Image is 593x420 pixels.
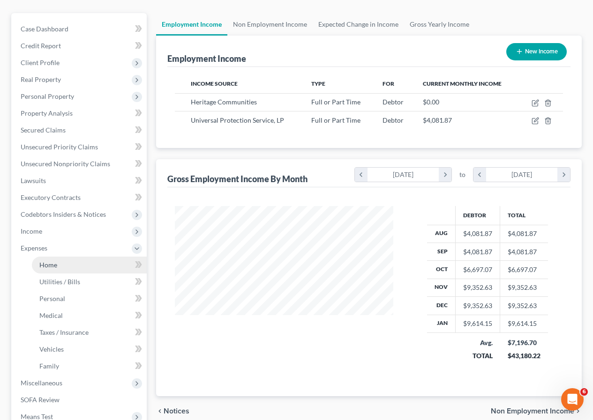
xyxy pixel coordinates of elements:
td: $6,697.07 [500,261,548,279]
button: Non Employment Income chevron_right [491,407,582,415]
i: chevron_left [355,168,368,182]
a: Utilities / Bills [32,273,147,290]
span: Debtor [383,98,404,106]
i: chevron_right [557,168,570,182]
span: Unsecured Priority Claims [21,143,98,151]
span: Executory Contracts [21,193,81,201]
span: Non Employment Income [491,407,574,415]
span: Unsecured Nonpriority Claims [21,160,110,168]
span: to [459,170,465,179]
i: chevron_right [574,407,582,415]
th: Nov [427,279,456,296]
i: chevron_left [156,407,164,415]
span: 6 [580,388,588,396]
div: $7,196.70 [508,338,540,347]
span: Universal Protection Service, LP [191,116,284,124]
div: $4,081.87 [463,229,492,238]
div: $9,352.63 [463,283,492,292]
span: Home [39,261,57,269]
a: Vehicles [32,341,147,358]
span: Real Property [21,75,61,83]
a: Credit Report [13,37,147,54]
span: Codebtors Insiders & Notices [21,210,106,218]
a: Gross Yearly Income [404,13,475,36]
button: New Income [506,43,567,60]
div: $4,081.87 [463,247,492,257]
th: Debtor [456,206,500,225]
span: Personal Property [21,92,74,100]
button: chevron_left Notices [156,407,189,415]
span: Miscellaneous [21,379,62,387]
td: $9,352.63 [500,297,548,315]
span: $0.00 [423,98,439,106]
div: [DATE] [368,168,439,182]
a: Expected Change in Income [313,13,404,36]
span: Medical [39,311,63,319]
th: Oct [427,261,456,279]
a: Medical [32,307,147,324]
a: Unsecured Nonpriority Claims [13,155,147,172]
div: $9,614.15 [463,319,492,328]
div: $9,352.63 [463,301,492,310]
span: Client Profile [21,59,60,66]
span: Lawsuits [21,177,46,184]
span: Type [311,80,325,87]
span: Property Analysis [21,109,73,117]
div: $6,697.07 [463,265,492,274]
span: Family [39,362,59,370]
th: Jan [427,315,456,332]
a: Non Employment Income [227,13,313,36]
div: Avg. [463,338,493,347]
div: $43,180.22 [508,351,540,361]
td: $4,081.87 [500,243,548,260]
div: Gross Employment Income By Month [167,173,308,184]
div: Employment Income [167,53,246,64]
a: Personal [32,290,147,307]
span: Full or Part Time [311,98,360,106]
div: TOTAL [463,351,493,361]
th: Dec [427,297,456,315]
span: Secured Claims [21,126,66,134]
span: Personal [39,295,65,302]
a: Unsecured Priority Claims [13,139,147,155]
i: chevron_left [473,168,486,182]
th: Total [500,206,548,225]
th: Aug [427,225,456,243]
span: Case Dashboard [21,25,68,33]
a: Executory Contracts [13,189,147,206]
span: Taxes / Insurance [39,328,89,336]
span: Expenses [21,244,47,252]
a: Case Dashboard [13,21,147,37]
div: [DATE] [486,168,558,182]
a: Lawsuits [13,172,147,189]
span: Credit Report [21,42,61,50]
th: Sep [427,243,456,260]
a: Secured Claims [13,122,147,139]
span: Debtor [383,116,404,124]
span: Notices [164,407,189,415]
span: $4,081.87 [423,116,452,124]
td: $4,081.87 [500,225,548,243]
span: Utilities / Bills [39,278,80,286]
a: Employment Income [156,13,227,36]
span: Vehicles [39,345,64,353]
td: $9,352.63 [500,279,548,296]
a: SOFA Review [13,391,147,408]
a: Taxes / Insurance [32,324,147,341]
span: SOFA Review [21,396,60,404]
span: Income [21,227,42,235]
span: Income Source [191,80,238,87]
a: Property Analysis [13,105,147,122]
iframe: Intercom live chat [561,388,584,411]
span: For [383,80,394,87]
a: Family [32,358,147,375]
span: Current Monthly Income [423,80,502,87]
td: $9,614.15 [500,315,548,332]
a: Home [32,257,147,273]
span: Full or Part Time [311,116,360,124]
span: Heritage Communities [191,98,257,106]
i: chevron_right [439,168,451,182]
